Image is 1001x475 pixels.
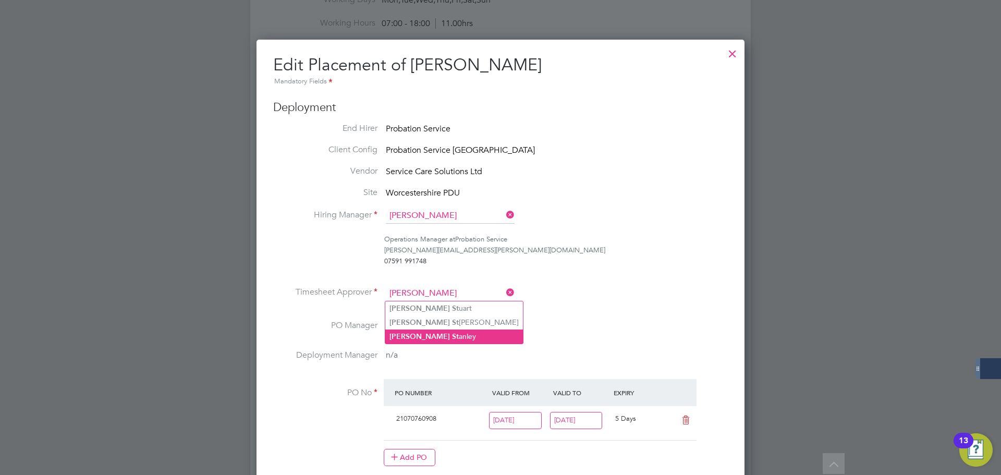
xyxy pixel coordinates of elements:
label: End Hirer [273,123,377,134]
label: Vendor [273,166,377,177]
div: [PERSON_NAME][EMAIL_ADDRESS][PERSON_NAME][DOMAIN_NAME] [384,245,728,256]
div: Valid From [490,383,551,402]
label: Client Config [273,144,377,155]
li: uart [385,301,523,315]
b: St [452,318,459,327]
h3: Deployment [273,100,728,115]
button: Open Resource Center, 13 new notifications [959,433,993,467]
span: Edit Placement of [PERSON_NAME] [273,55,542,75]
span: Service Care Solutions Ltd [386,166,482,177]
label: Timesheet Approver [273,287,377,298]
li: [PERSON_NAME] [385,315,523,330]
a: Call via 8x8 [384,257,426,265]
input: Select one [489,412,542,429]
input: Search for... [386,286,515,301]
label: Site [273,187,377,198]
button: Add PO [384,449,435,466]
span: Probation Service [GEOGRAPHIC_DATA] [386,145,535,155]
span: 21070760908 [396,414,436,423]
b: [PERSON_NAME] [389,304,450,313]
div: Expiry [611,383,672,402]
div: Valid To [551,383,612,402]
span: Probation Service [386,124,450,134]
b: [PERSON_NAME] [389,318,450,327]
div: Mandatory Fields [273,76,728,88]
b: [PERSON_NAME] [389,332,450,341]
span: Worcestershire PDU [386,188,460,198]
span: 5 Days [615,414,636,423]
li: anley [385,330,523,344]
label: Deployment Manager [273,350,377,361]
span: Operations Manager at [384,235,455,243]
b: St [452,332,459,341]
label: PO No [273,387,377,398]
div: PO Number [392,383,490,402]
span: Probation Service [455,235,507,243]
span: n/a [386,350,398,360]
label: Hiring Manager [273,210,377,221]
input: Select one [550,412,603,429]
b: St [452,304,459,313]
div: 13 [959,441,968,454]
input: Search for... [386,208,515,224]
label: PO Manager [273,320,377,331]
